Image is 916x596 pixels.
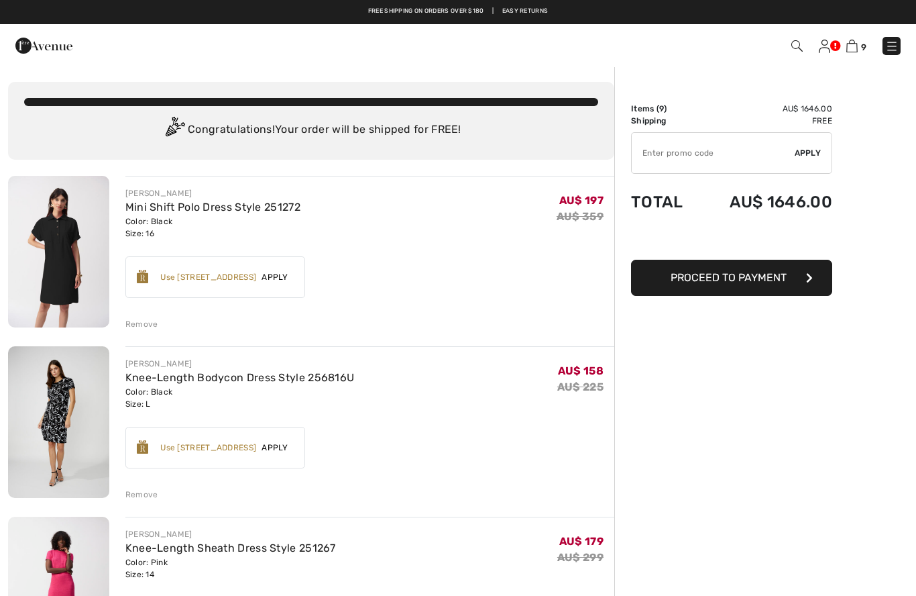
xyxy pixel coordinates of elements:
a: Easy Returns [502,7,549,16]
span: | [492,7,494,16]
s: AU$ 225 [557,381,604,393]
img: Knee-Length Bodycon Dress Style 256816U [8,346,109,498]
div: Color: Black Size: L [125,386,355,410]
div: Use [STREET_ADDRESS] [160,271,256,283]
img: Reward-Logo.svg [137,440,149,454]
a: 9 [846,38,866,54]
a: Mini Shift Polo Dress Style 251272 [125,201,300,213]
a: Free shipping on orders over $180 [368,7,484,16]
iframe: PayPal [631,225,832,255]
div: Color: Pink Size: 14 [125,556,336,581]
img: Reward-Logo.svg [137,270,149,283]
div: Remove [125,489,158,501]
div: [PERSON_NAME] [125,187,300,199]
span: 9 [861,42,866,52]
div: Color: Black Size: 16 [125,215,300,240]
span: 9 [659,104,664,113]
img: Menu [885,40,899,53]
span: Apply [256,271,294,283]
button: Proceed to Payment [631,260,832,296]
span: Proceed to Payment [671,271,787,284]
a: 1ère Avenue [15,38,72,51]
s: AU$ 359 [557,210,604,223]
div: Use [STREET_ADDRESS] [160,442,256,454]
a: Knee-Length Bodycon Dress Style 256816U [125,371,355,384]
input: Promo code [632,133,795,173]
img: 1ère Avenue [15,32,72,59]
img: Shopping Bag [846,40,858,52]
div: Congratulations! Your order will be shipped for FREE! [24,117,598,144]
img: My Info [819,40,830,53]
img: Mini Shift Polo Dress Style 251272 [8,176,109,328]
img: Congratulation2.svg [161,117,188,144]
div: [PERSON_NAME] [125,528,336,540]
a: Knee-Length Sheath Dress Style 251267 [125,542,336,554]
div: [PERSON_NAME] [125,358,355,370]
div: Remove [125,318,158,330]
td: Shipping [631,115,699,127]
span: Apply [795,147,821,159]
span: AU$ 158 [558,364,604,377]
span: AU$ 179 [559,535,604,548]
span: Apply [256,442,294,454]
span: AU$ 197 [559,194,604,207]
img: Search [791,40,803,52]
s: AU$ 299 [557,551,604,564]
td: AU$ 1646.00 [699,179,832,225]
td: Free [699,115,832,127]
td: AU$ 1646.00 [699,103,832,115]
td: Items ( ) [631,103,699,115]
td: Total [631,179,699,225]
